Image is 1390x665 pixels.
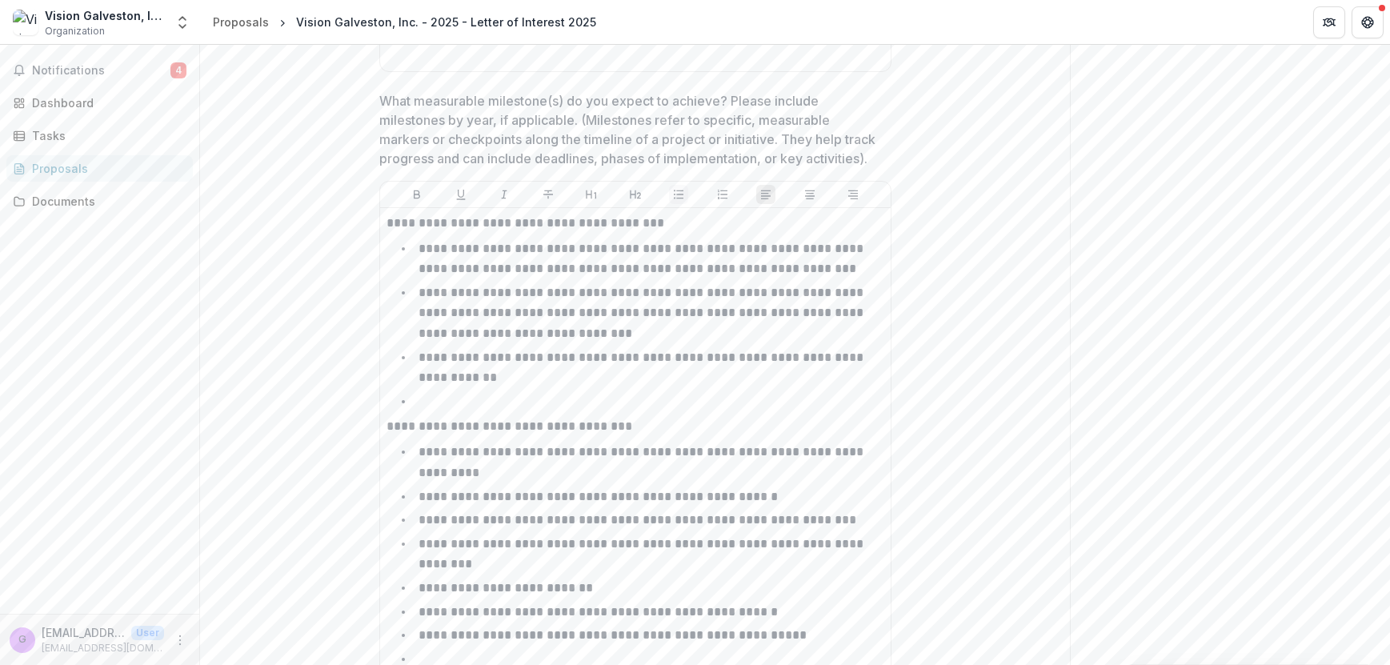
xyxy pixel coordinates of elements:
a: Tasks [6,122,193,149]
button: Ordered List [713,185,732,204]
button: Align Center [800,185,819,204]
p: What measurable milestone(s) do you expect to achieve? Please include milestones by year, if appl... [379,91,882,168]
p: User [131,626,164,640]
a: Documents [6,188,193,214]
div: Vision Galveston, Inc. [45,7,165,24]
p: [EMAIL_ADDRESS][DOMAIN_NAME] [42,624,125,641]
button: Open entity switcher [171,6,194,38]
button: Partners [1313,6,1345,38]
button: Heading 1 [582,185,601,204]
button: Bullet List [669,185,688,204]
img: Vision Galveston, Inc. [13,10,38,35]
span: 4 [170,62,186,78]
span: Notifications [32,64,170,78]
button: Notifications4 [6,58,193,83]
button: More [170,631,190,650]
button: Align Left [756,185,775,204]
button: Bold [407,185,427,204]
div: Proposals [32,160,180,177]
nav: breadcrumb [206,10,603,34]
div: Proposals [213,14,269,30]
div: Documents [32,193,180,210]
div: grants@visiongalveston.com [18,635,26,645]
span: Organization [45,24,105,38]
button: Strike [539,185,558,204]
button: Underline [451,185,471,204]
div: Vision Galveston, Inc. - 2025 - Letter of Interest 2025 [296,14,596,30]
button: Get Help [1352,6,1384,38]
button: Align Right [843,185,863,204]
p: [EMAIL_ADDRESS][DOMAIN_NAME] [42,641,164,655]
div: Tasks [32,127,180,144]
button: Italicize [495,185,514,204]
button: Heading 2 [626,185,645,204]
div: Dashboard [32,94,180,111]
a: Proposals [6,155,193,182]
a: Proposals [206,10,275,34]
a: Dashboard [6,90,193,116]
